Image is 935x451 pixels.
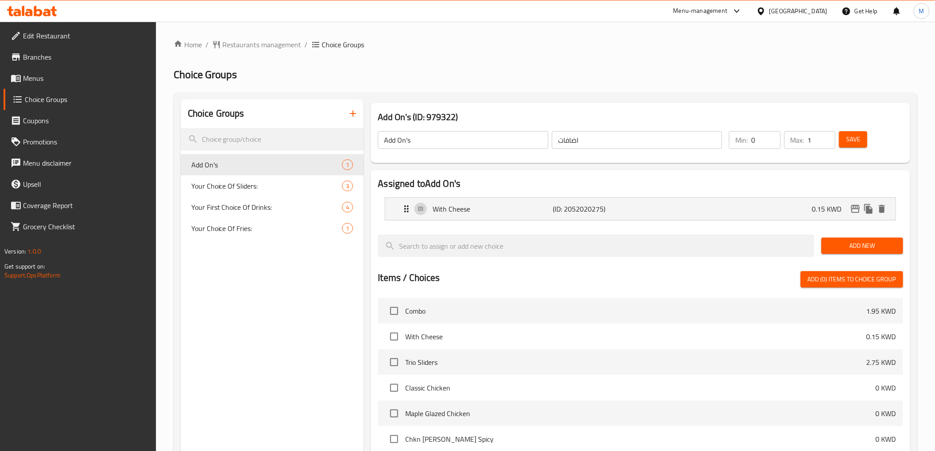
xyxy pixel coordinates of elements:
[849,202,862,216] button: edit
[174,64,237,84] span: Choice Groups
[405,357,866,368] span: Trio Sliders
[191,223,342,234] span: Your Choice Of Fries:
[812,204,849,214] p: 0.15 KWD
[673,6,728,16] div: Menu-management
[4,46,156,68] a: Branches
[23,200,149,211] span: Coverage Report
[385,379,403,397] span: Select choice
[405,331,866,342] span: With Cheese
[378,194,903,224] li: Expand
[553,204,634,214] p: (ID: 2052020275)
[4,89,156,110] a: Choice Groups
[23,158,149,168] span: Menu disclaimer
[867,306,896,316] p: 1.95 KWD
[839,131,867,148] button: Save
[4,261,45,272] span: Get support on:
[174,39,202,50] a: Home
[23,179,149,189] span: Upsell
[385,430,403,448] span: Select choice
[405,434,875,444] span: Chkn [PERSON_NAME] Spicy
[385,327,403,346] span: Select choice
[735,135,748,145] p: Min:
[23,115,149,126] span: Coupons
[385,198,895,220] div: Expand
[4,246,26,257] span: Version:
[191,181,342,191] span: Your Choice Of Sliders:
[174,39,917,50] nav: breadcrumb
[875,202,889,216] button: delete
[322,39,365,50] span: Choice Groups
[4,25,156,46] a: Edit Restaurant
[821,238,903,254] button: Add New
[919,6,924,16] span: M
[23,30,149,41] span: Edit Restaurant
[181,175,364,197] div: Your Choice Of Sliders:3
[405,408,875,419] span: Maple Glazed Chicken
[23,221,149,232] span: Grocery Checklist
[181,197,364,218] div: Your First Choice Of Drinks:4
[4,216,156,237] a: Grocery Checklist
[23,136,149,147] span: Promotions
[23,73,149,83] span: Menus
[385,302,403,320] span: Select choice
[378,271,440,284] h2: Items / Choices
[385,353,403,371] span: Select choice
[433,204,553,214] p: With Cheese
[867,331,896,342] p: 0.15 KWD
[305,39,308,50] li: /
[385,404,403,423] span: Select choice
[862,202,875,216] button: duplicate
[876,434,896,444] p: 0 KWD
[342,224,353,233] span: 1
[867,357,896,368] p: 2.75 KWD
[4,68,156,89] a: Menus
[181,154,364,175] div: Add On's1
[876,408,896,419] p: 0 KWD
[791,135,804,145] p: Max:
[378,235,814,257] input: search
[846,134,860,145] span: Save
[342,202,353,212] div: Choices
[205,39,209,50] li: /
[342,182,353,190] span: 3
[378,110,903,124] h3: Add On's (ID: 979322)
[4,152,156,174] a: Menu disclaimer
[23,52,149,62] span: Branches
[4,195,156,216] a: Coverage Report
[212,39,301,50] a: Restaurants management
[342,159,353,170] div: Choices
[405,306,866,316] span: Combo
[801,271,903,288] button: Add (0) items to choice group
[829,240,896,251] span: Add New
[4,110,156,131] a: Coupons
[342,161,353,169] span: 1
[808,274,896,285] span: Add (0) items to choice group
[181,128,364,151] input: search
[191,202,342,212] span: Your First Choice Of Drinks:
[4,269,61,281] a: Support.OpsPlatform
[181,218,364,239] div: Your Choice Of Fries:1
[378,177,903,190] h2: Assigned to Add On's
[27,246,41,257] span: 1.0.0
[4,131,156,152] a: Promotions
[191,159,342,170] span: Add On's
[223,39,301,50] span: Restaurants management
[342,223,353,234] div: Choices
[876,383,896,393] p: 0 KWD
[25,94,149,105] span: Choice Groups
[405,383,875,393] span: Classic Chicken
[769,6,828,16] div: [GEOGRAPHIC_DATA]
[188,107,244,120] h2: Choice Groups
[342,181,353,191] div: Choices
[4,174,156,195] a: Upsell
[342,203,353,212] span: 4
